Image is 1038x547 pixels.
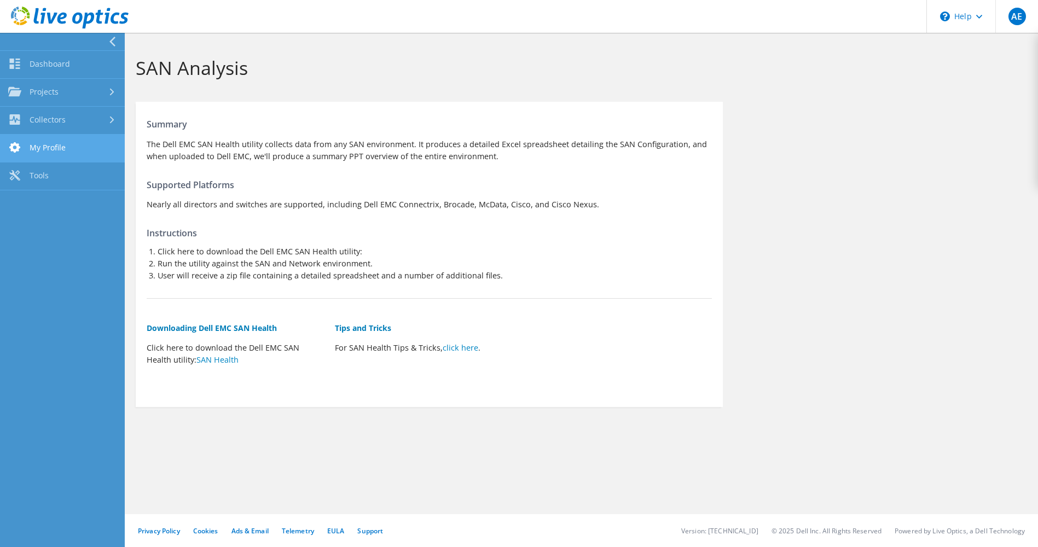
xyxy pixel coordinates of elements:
[147,138,712,162] p: The Dell EMC SAN Health utility collects data from any SAN environment. It produces a detailed Ex...
[147,227,712,239] h4: Instructions
[357,526,383,536] a: Support
[443,342,478,353] a: click here
[158,270,712,282] li: User will receive a zip file containing a detailed spreadsheet and a number of additional files.
[196,354,239,365] a: SAN Health
[138,526,180,536] a: Privacy Policy
[335,342,512,354] p: For SAN Health Tips & Tricks, .
[193,526,218,536] a: Cookies
[147,199,712,211] p: Nearly all directors and switches are supported, including Dell EMC Connectrix, Brocade, McData, ...
[158,246,712,258] li: Click here to download the Dell EMC SAN Health utility:
[158,258,712,270] li: Run the utility against the SAN and Network environment.
[147,179,712,191] h4: Supported Platforms
[681,526,758,536] li: Version: [TECHNICAL_ID]
[335,322,512,334] h5: Tips and Tricks
[147,342,324,366] p: Click here to download the Dell EMC SAN Health utility:
[1008,8,1026,25] span: AE
[231,526,269,536] a: Ads & Email
[327,526,344,536] a: EULA
[940,11,950,21] svg: \n
[147,118,712,130] h4: Summary
[772,526,882,536] li: © 2025 Dell Inc. All Rights Reserved
[282,526,314,536] a: Telemetry
[895,526,1025,536] li: Powered by Live Optics, a Dell Technology
[147,322,324,334] h5: Downloading Dell EMC SAN Health
[136,56,1022,79] h1: SAN Analysis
